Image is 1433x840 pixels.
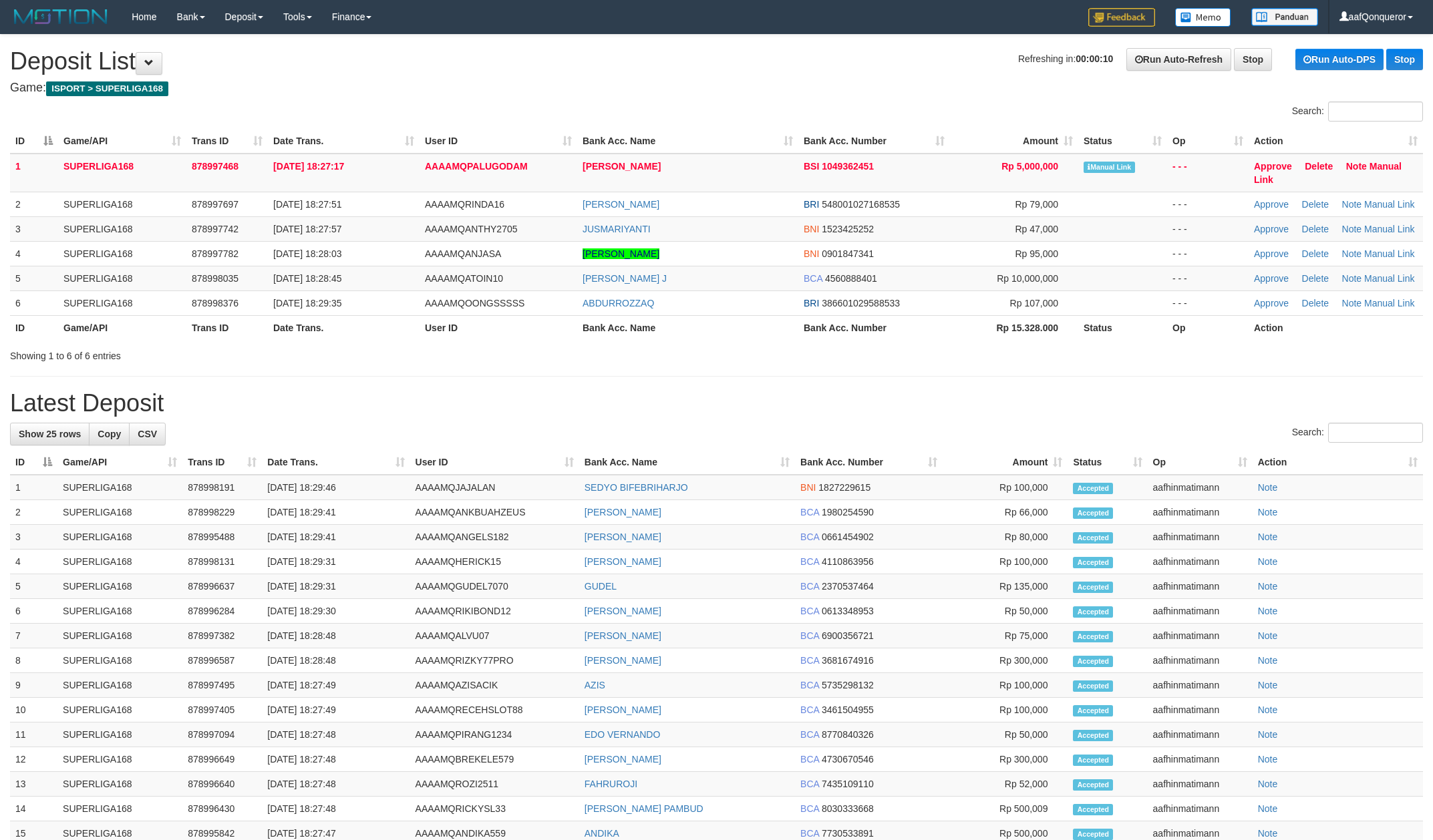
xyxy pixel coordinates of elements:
[822,606,874,616] span: Copy 0613348953 to clipboard
[800,532,819,542] span: BCA
[10,525,57,550] td: 3
[1258,729,1278,740] a: Note
[57,475,182,500] td: SUPERLIGA168
[804,161,819,172] span: BSI
[577,315,798,340] th: Bank Acc. Name
[58,290,186,315] td: SUPERLIGA168
[57,550,182,574] td: SUPERLIGA168
[1258,532,1278,542] a: Note
[1302,199,1329,210] a: Delete
[1258,655,1278,666] a: Note
[192,298,238,308] span: 878998376
[1073,680,1113,692] span: Accepted
[1010,298,1058,308] span: Rp 107,000
[19,429,81,439] span: Show 25 rows
[800,606,819,616] span: BCA
[800,680,819,690] span: BCA
[262,772,410,797] td: [DATE] 18:27:48
[818,482,870,493] span: Copy 1827229615 to clipboard
[1148,525,1253,550] td: aafhinmatimann
[1088,8,1155,27] img: Feedback.jpg
[57,772,182,797] td: SUPERLIGA168
[1078,315,1167,340] th: Status
[10,550,57,574] td: 4
[1254,273,1289,284] a: Approve
[57,574,182,599] td: SUPERLIGA168
[58,266,186,290] td: SUPERLIGA168
[1015,199,1058,210] span: Rp 79,000
[585,581,617,592] a: GUDEL
[10,648,57,673] td: 8
[822,248,874,259] span: Copy 0901847341 to clipboard
[1167,129,1249,154] th: Op: activate to sort column ascending
[1342,273,1362,284] a: Note
[804,273,822,284] span: BCA
[10,747,57,772] td: 12
[1254,298,1289,308] a: Approve
[192,161,238,172] span: 878997468
[10,624,57,648] td: 7
[182,599,262,624] td: 878996284
[192,199,238,210] span: 878997697
[262,525,410,550] td: [DATE] 18:29:41
[1364,199,1415,210] a: Manual Link
[10,599,57,624] td: 6
[10,192,58,216] td: 2
[182,624,262,648] td: 878997382
[10,722,57,747] td: 11
[1073,557,1113,568] span: Accepted
[1167,290,1249,315] td: - - -
[10,450,57,475] th: ID: activate to sort column descending
[1258,556,1278,567] a: Note
[129,423,166,445] a: CSV
[1342,224,1362,234] a: Note
[585,507,661,517] a: [PERSON_NAME]
[822,161,874,172] span: Copy 1049362451 to clipboard
[10,475,57,500] td: 1
[57,500,182,525] td: SUPERLIGA168
[822,754,874,765] span: Copy 4730670546 to clipboard
[182,525,262,550] td: 878995488
[1167,216,1249,241] td: - - -
[943,475,1068,500] td: Rp 100,000
[57,450,182,475] th: Game/API: activate to sort column ascending
[58,154,186,192] td: SUPERLIGA168
[1254,199,1289,210] a: Approve
[800,556,819,567] span: BCA
[800,581,819,592] span: BCA
[1073,631,1113,642] span: Accepted
[273,248,341,259] span: [DATE] 18:28:03
[410,648,579,673] td: AAAAMQRIZKY77PRO
[1167,315,1249,340] th: Op
[1302,224,1329,234] a: Delete
[1084,162,1135,173] span: Manually Linked
[1148,698,1253,722] td: aafhinmatimann
[798,129,950,154] th: Bank Acc. Number: activate to sort column ascending
[1249,315,1423,340] th: Action
[10,290,58,315] td: 6
[1254,161,1292,172] a: Approve
[268,315,420,340] th: Date Trans.
[410,500,579,525] td: AAAAMQANKBUAHZEUS
[182,450,262,475] th: Trans ID: activate to sort column ascending
[1126,48,1231,71] a: Run Auto-Refresh
[583,224,651,234] a: JUSMARIYANTI
[10,344,587,363] div: Showing 1 to 6 of 6 entries
[822,630,874,641] span: Copy 6900356721 to clipboard
[1342,298,1362,308] a: Note
[273,273,341,284] span: [DATE] 18:28:45
[1073,755,1113,766] span: Accepted
[1302,273,1329,284] a: Delete
[1342,248,1362,259] a: Note
[410,574,579,599] td: AAAAMQGUDEL7070
[1364,248,1415,259] a: Manual Link
[262,747,410,772] td: [DATE] 18:27:48
[1254,224,1289,234] a: Approve
[1258,680,1278,690] a: Note
[410,698,579,722] td: AAAAMQRECEHSLOT88
[182,772,262,797] td: 878996640
[800,630,819,641] span: BCA
[1015,224,1058,234] span: Rp 47,000
[585,606,661,616] a: [PERSON_NAME]
[822,729,874,740] span: Copy 8770840326 to clipboard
